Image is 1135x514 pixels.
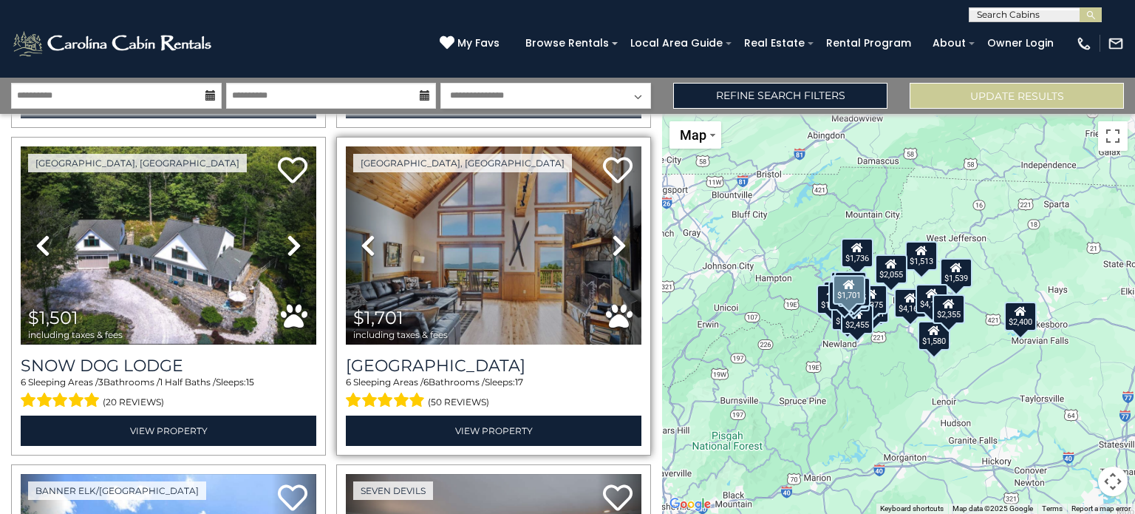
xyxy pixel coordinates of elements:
button: Update Results [910,83,1124,109]
img: mail-regular-white.png [1108,35,1124,52]
div: $2,055 [875,254,907,284]
a: Browse Rentals [518,32,616,55]
div: $2,455 [841,305,873,334]
a: View Property [346,416,641,446]
div: $4,163 [894,288,927,318]
div: $1,736 [841,237,873,267]
div: Sleeping Areas / Bathrooms / Sleeps: [21,376,316,411]
a: [GEOGRAPHIC_DATA], [GEOGRAPHIC_DATA] [28,154,247,172]
button: Keyboard shortcuts [880,504,944,514]
a: Refine Search Filters [673,83,887,109]
span: including taxes & fees [28,330,123,339]
div: $4,184 [916,284,948,314]
div: $1,539 [940,258,972,288]
span: including taxes & fees [353,330,448,339]
a: Owner Login [980,32,1061,55]
button: Change map style [669,121,721,149]
div: $2,400 [1004,301,1037,331]
a: About [925,32,973,55]
img: Google [666,495,715,514]
span: 15 [246,376,254,388]
span: My Favs [457,35,500,51]
div: $2,734 [837,281,870,311]
a: View Property [21,416,316,446]
div: $1,845 [834,271,867,301]
img: phone-regular-white.png [1076,35,1092,52]
div: $1,580 [918,320,950,350]
a: [GEOGRAPHIC_DATA], [GEOGRAPHIC_DATA] [353,154,572,172]
div: $2,355 [933,294,965,324]
span: 1 Half Baths / [160,376,216,388]
span: Map [680,127,706,143]
div: $1,149 [831,300,864,330]
span: 6 [346,376,351,388]
button: Toggle fullscreen view [1098,121,1128,151]
div: $1,292 [817,285,849,314]
a: Rental Program [819,32,918,55]
span: $1,701 [353,307,403,328]
span: Map data ©2025 Google [952,504,1033,513]
span: (20 reviews) [103,393,164,412]
span: $1,501 [28,307,78,328]
a: Seven Devils [353,481,433,500]
span: 6 [21,376,26,388]
div: Sleeping Areas / Bathrooms / Sleeps: [346,376,641,411]
button: Map camera controls [1098,467,1128,496]
div: $2,360 [828,281,861,311]
a: Report a map error [1071,504,1131,513]
a: Terms (opens in new tab) [1042,504,1063,513]
div: $1,701 [833,275,865,305]
div: $1,245 [838,277,870,307]
a: Snow Dog Lodge [21,356,316,376]
h3: Pinecone Manor [346,356,641,376]
a: My Favs [440,35,503,52]
a: Local Area Guide [623,32,730,55]
img: thumbnail_166585038.jpeg [346,146,641,345]
a: Real Estate [737,32,812,55]
a: Add to favorites [603,155,633,187]
a: [GEOGRAPHIC_DATA] [346,356,641,376]
img: thumbnail_163275111.png [21,146,316,345]
span: 6 [423,376,429,388]
span: (50 reviews) [428,393,489,412]
a: Open this area in Google Maps (opens a new window) [666,495,715,514]
span: 17 [515,376,523,388]
img: White-1-2.png [11,29,216,58]
a: Banner Elk/[GEOGRAPHIC_DATA] [28,481,206,500]
a: Add to favorites [278,155,307,187]
div: $4,375 [855,284,887,314]
span: 3 [98,376,103,388]
div: $1,513 [905,240,938,270]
